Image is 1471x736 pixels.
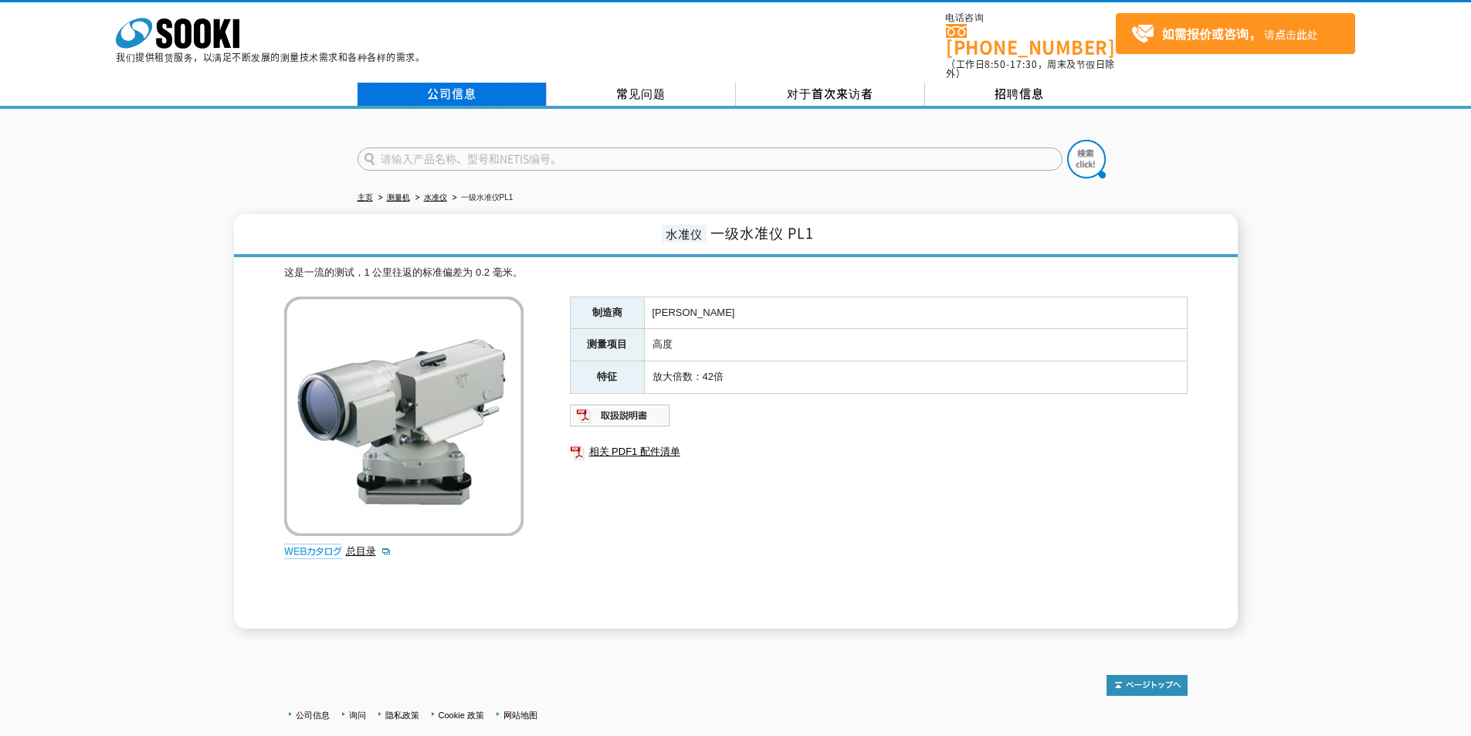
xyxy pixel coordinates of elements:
[461,193,513,202] font: 一级水准仪PL1
[995,85,1044,102] font: 招聘信息
[945,11,984,24] font: 电话咨询
[787,85,873,102] font: 对于首次来访者
[652,338,673,350] font: 高度
[346,545,376,557] font: 总目录
[570,442,1188,462] a: 相关 PDF1 配件清单
[570,413,671,425] a: 操作说明
[1067,140,1106,178] img: btn_search.png
[358,193,373,202] a: 主页
[385,711,419,720] a: 隐私政策
[589,446,680,457] font: 相关 PDF1 配件清单
[570,403,671,428] img: 操作说明
[587,338,627,350] font: 测量项目
[547,83,736,106] a: 常见问题
[946,24,1116,56] a: [PHONE_NUMBER]
[284,266,523,278] font: 这是一流的测试，1 公里往返的标准偏差为 0.2 毫米。
[1010,57,1038,71] font: 17:30
[652,371,724,382] font: 放大倍数：42倍
[387,193,410,202] a: 测量机
[424,193,447,202] a: 水准仪
[284,544,342,559] img: 网络目录
[985,57,1006,71] font: 8:50
[427,85,476,102] font: 公司信息
[1162,24,1261,42] font: 如需报价或咨询，
[946,33,1115,59] font: [PHONE_NUMBER]
[710,222,814,243] font: 一级水准仪 PL1
[116,50,425,64] font: 我们提供租赁服务，以满足不断发展的测量技术需求和各种各样的需求。
[358,148,1063,171] input: 请输入产品名称、型号和NETIS编号。
[946,57,985,71] font: （工作日
[597,371,617,382] font: 特征
[358,83,547,106] a: 公司信息
[946,57,1115,80] font: ，周末及节假日除外）
[666,225,703,243] font: 水准仪
[592,307,622,318] font: 制造商
[652,307,735,318] font: [PERSON_NAME]
[296,711,330,720] a: 公司信息
[284,297,524,536] img: 一级水准仪PL1
[616,85,666,102] font: 常见问题
[1264,26,1318,42] font: 请点击此处
[439,711,484,720] a: Cookie 政策
[1107,675,1188,696] img: 返回顶部
[925,83,1114,106] a: 招聘信息
[736,83,925,106] a: 对于首次来访者
[1006,57,1010,71] font: -
[349,711,366,720] a: 询问
[1116,13,1355,54] a: 如需报价或咨询，请点击此处
[346,545,391,557] a: 总目录
[503,711,537,720] a: 网站地图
